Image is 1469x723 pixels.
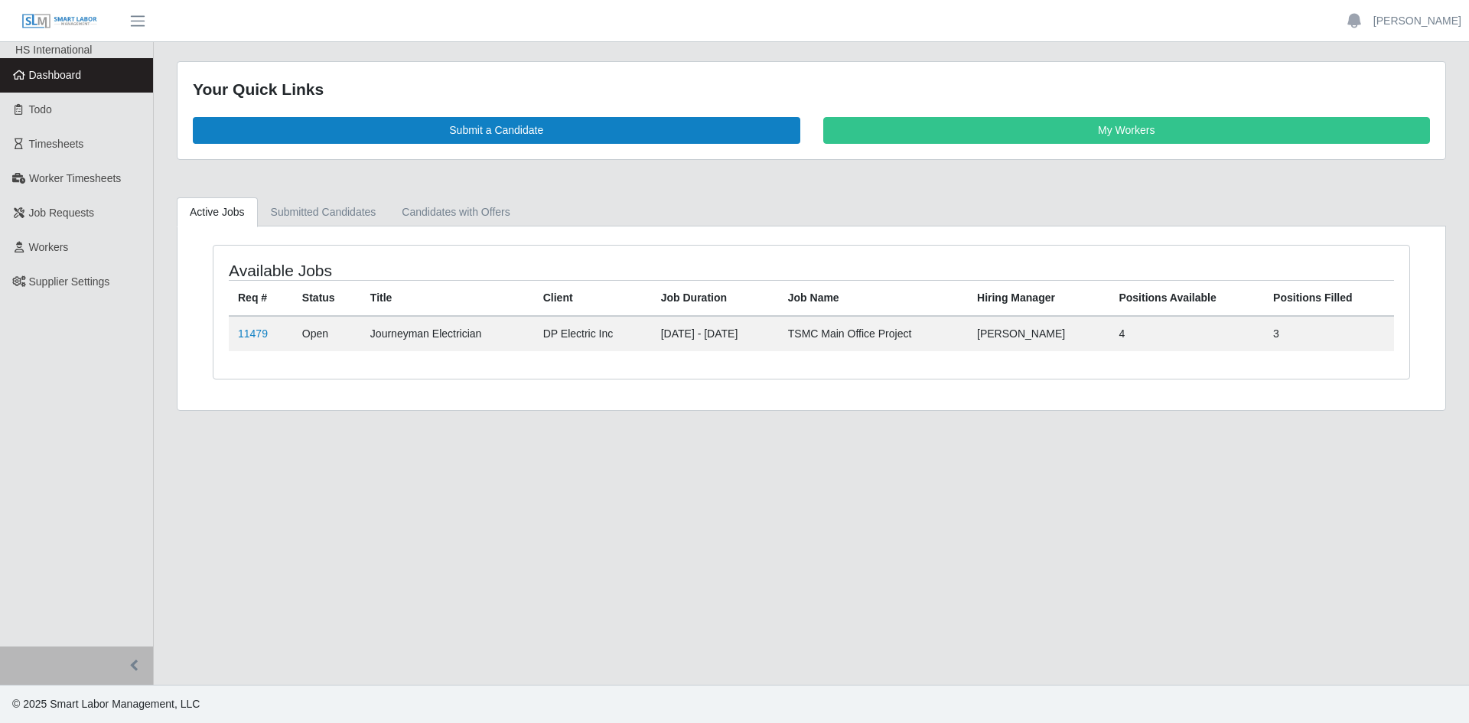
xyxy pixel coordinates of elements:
[293,316,361,351] td: Open
[238,327,268,340] a: 11479
[1264,316,1394,351] td: 3
[29,172,121,184] span: Worker Timesheets
[12,698,200,710] span: © 2025 Smart Labor Management, LLC
[1109,280,1264,316] th: Positions Available
[968,280,1109,316] th: Hiring Manager
[823,117,1431,144] a: My Workers
[779,316,968,351] td: TSMC Main Office Project
[1373,13,1461,29] a: [PERSON_NAME]
[652,316,779,351] td: [DATE] - [DATE]
[389,197,523,227] a: Candidates with Offers
[361,316,534,351] td: Journeyman Electrician
[229,280,293,316] th: Req #
[15,44,92,56] span: HS International
[534,316,652,351] td: DP Electric Inc
[779,280,968,316] th: Job Name
[193,77,1430,102] div: Your Quick Links
[29,275,110,288] span: Supplier Settings
[193,117,800,144] a: Submit a Candidate
[293,280,361,316] th: Status
[1264,280,1394,316] th: Positions Filled
[1109,316,1264,351] td: 4
[258,197,389,227] a: Submitted Candidates
[21,13,98,30] img: SLM Logo
[177,197,258,227] a: Active Jobs
[229,261,701,280] h4: Available Jobs
[968,316,1109,351] td: [PERSON_NAME]
[29,103,52,116] span: Todo
[652,280,779,316] th: Job Duration
[29,69,82,81] span: Dashboard
[534,280,652,316] th: Client
[29,207,95,219] span: Job Requests
[29,138,84,150] span: Timesheets
[361,280,534,316] th: Title
[29,241,69,253] span: Workers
